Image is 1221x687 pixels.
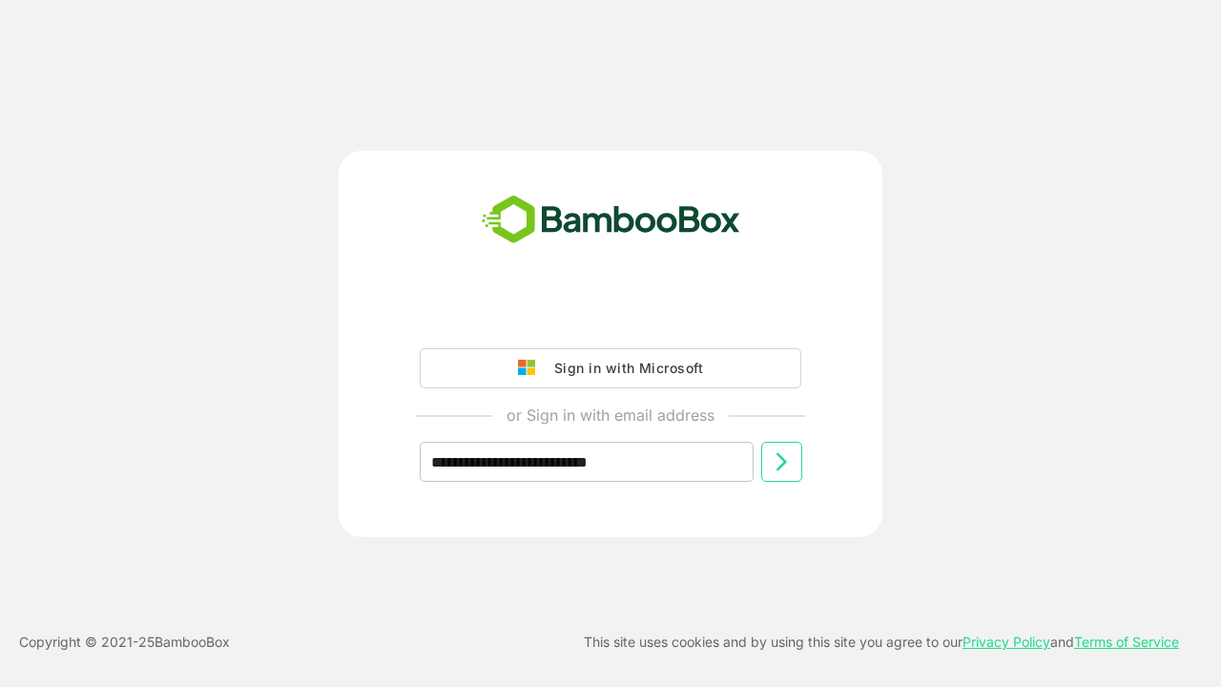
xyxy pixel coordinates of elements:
[1074,634,1179,650] a: Terms of Service
[420,348,801,388] button: Sign in with Microsoft
[471,189,751,252] img: bamboobox
[584,631,1179,654] p: This site uses cookies and by using this site you agree to our and
[545,356,703,381] div: Sign in with Microsoft
[19,631,230,654] p: Copyright © 2021- 25 BambooBox
[962,634,1050,650] a: Privacy Policy
[410,295,811,337] iframe: Sign in with Google Button
[507,404,714,427] p: or Sign in with email address
[518,360,545,377] img: google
